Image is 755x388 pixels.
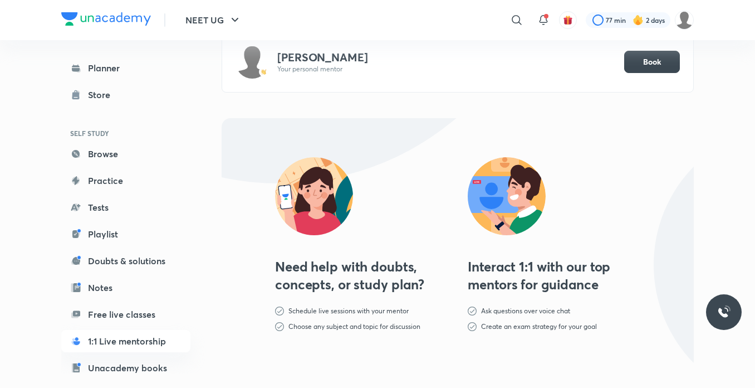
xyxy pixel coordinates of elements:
img: check [275,322,284,331]
a: Browse [61,143,190,165]
span: Book [643,56,661,67]
div: Store [88,88,117,101]
a: Free live classes [61,303,190,326]
img: streak [633,14,644,26]
img: ttu [717,305,731,319]
img: check [468,307,477,316]
a: Tests [61,196,190,219]
img: Company Logo [61,12,151,26]
a: Notes [61,277,190,299]
img: - [222,115,694,374]
a: Unacademy books [61,357,190,379]
a: Doubts & solutions [61,250,190,272]
button: NEET UG [179,9,248,31]
a: Planner [61,57,190,79]
a: 1:1 Live mentorship [61,330,190,352]
a: Company Logo [61,12,151,28]
img: check [275,307,284,316]
img: - [259,67,269,77]
a: Playlist [61,223,190,245]
h6: SELF STUDY [61,124,190,143]
img: Live Interact [468,157,546,235]
button: Book [624,51,680,73]
img: Barsha Singh [675,11,694,30]
img: Need help [275,157,353,235]
a: Practice [61,169,190,192]
img: avatar [563,15,573,25]
img: check [468,322,477,331]
a: Store [61,84,190,106]
h4: [PERSON_NAME] [277,50,616,65]
p: Your personal mentor [277,65,616,74]
button: avatar [559,11,577,29]
img: Avatar [236,45,269,79]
